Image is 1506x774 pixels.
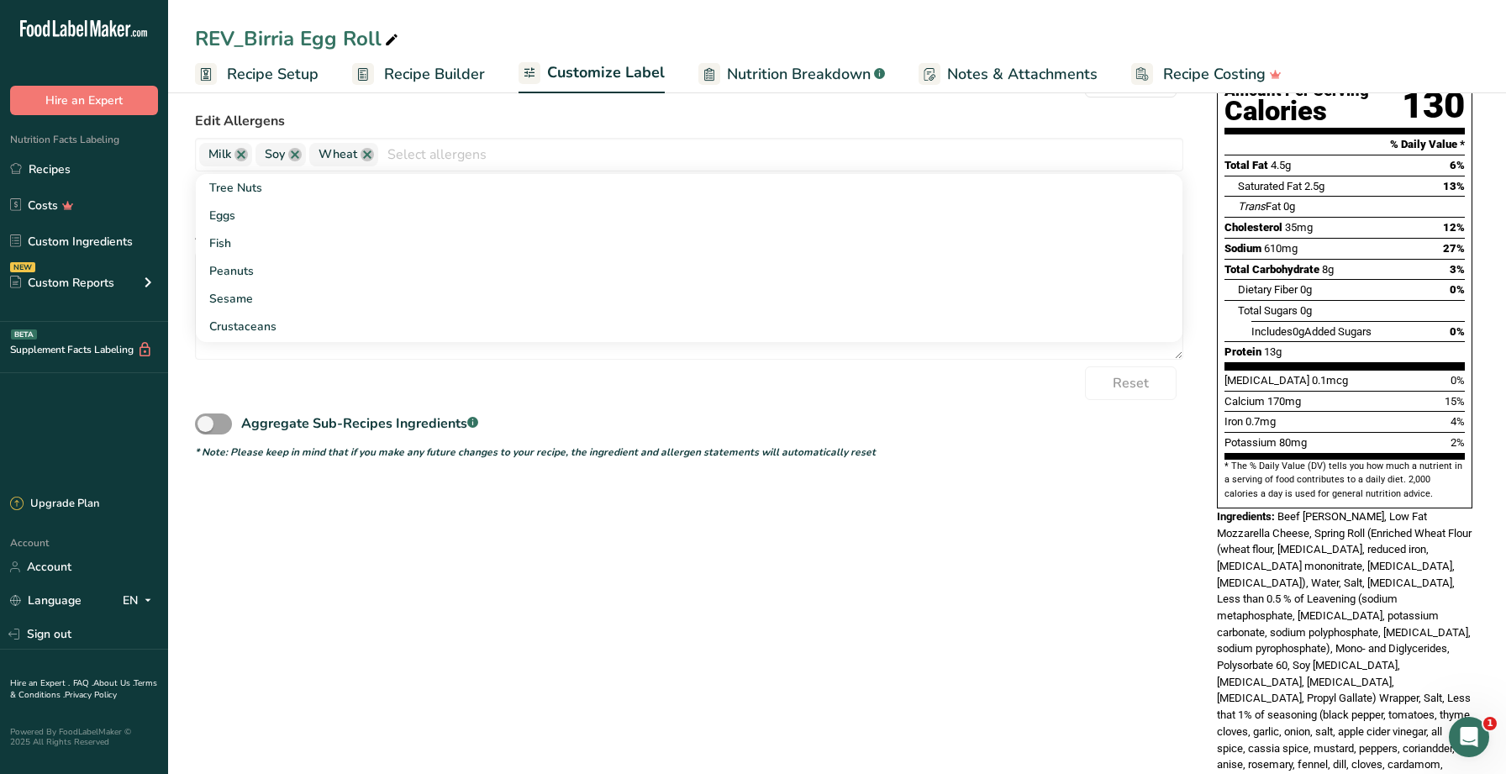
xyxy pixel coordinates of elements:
[196,202,1182,229] a: Eggs
[1402,83,1465,128] div: 130
[1238,180,1302,192] span: Saturated Fat
[378,141,1182,167] input: Select allergens
[1267,395,1301,408] span: 170mg
[1450,159,1465,171] span: 6%
[1224,99,1369,124] div: Calories
[123,591,158,611] div: EN
[1293,325,1304,338] span: 0g
[1449,717,1489,757] iframe: Intercom live chat
[1238,200,1266,213] i: Trans
[196,313,1182,340] a: Crustaceans
[1224,134,1465,155] section: % Daily Value *
[10,274,114,292] div: Custom Reports
[195,24,402,54] div: REV_Birria Egg Roll
[1224,159,1268,171] span: Total Fat
[1450,283,1465,296] span: 0%
[1450,263,1465,276] span: 3%
[1224,263,1319,276] span: Total Carbohydrate
[10,496,99,513] div: Upgrade Plan
[195,445,876,459] i: * Note: Please keep in mind that if you make any future changes to your recipe, the ingredient an...
[65,689,117,701] a: Privacy Policy
[1483,717,1497,730] span: 1
[547,61,665,84] span: Customize Label
[1238,283,1298,296] span: Dietary Fiber
[265,145,285,164] span: Soy
[1224,460,1465,501] section: * The % Daily Value (DV) tells you how much a nutrient in a serving of food contributes to a dail...
[1224,374,1309,387] span: [MEDICAL_DATA]
[1300,283,1312,296] span: 0g
[1279,436,1307,449] span: 80mg
[195,111,1183,131] label: Edit Allergens
[1085,366,1177,400] button: Reset
[1322,263,1334,276] span: 8g
[1285,221,1313,234] span: 35mg
[1113,373,1149,393] span: Reset
[1443,180,1465,192] span: 13%
[519,54,665,94] a: Customize Label
[1304,180,1324,192] span: 2.5g
[227,63,319,86] span: Recipe Setup
[1251,325,1372,338] span: Includes Added Sugars
[1283,200,1295,213] span: 0g
[10,677,70,689] a: Hire an Expert .
[1163,63,1266,86] span: Recipe Costing
[1224,436,1277,449] span: Potassium
[352,55,485,93] a: Recipe Builder
[1238,200,1281,213] span: Fat
[1450,325,1465,338] span: 0%
[1217,510,1275,523] span: Ingredients:
[1224,415,1243,428] span: Iron
[1300,304,1312,317] span: 0g
[727,63,871,86] span: Nutrition Breakdown
[10,727,158,747] div: Powered By FoodLabelMaker © 2025 All Rights Reserved
[1238,304,1298,317] span: Total Sugars
[10,586,82,615] a: Language
[1451,415,1465,428] span: 4%
[1224,345,1261,358] span: Protein
[10,677,157,701] a: Terms & Conditions .
[208,145,231,164] span: Milk
[196,229,1182,257] a: Fish
[698,55,885,93] a: Nutrition Breakdown
[196,257,1182,285] a: Peanuts
[1451,374,1465,387] span: 0%
[1443,221,1465,234] span: 12%
[919,55,1098,93] a: Notes & Attachments
[196,340,1182,368] a: Sulphites
[1224,242,1261,255] span: Sodium
[241,413,478,434] div: Aggregate Sub-Recipes Ingredients
[10,262,35,272] div: NEW
[1245,415,1276,428] span: 0.7mg
[195,225,1183,245] label: Add Additional Allergen Statements (ex. May Contain Statements)
[11,329,37,340] div: BETA
[1445,395,1465,408] span: 15%
[1131,55,1282,93] a: Recipe Costing
[1264,242,1298,255] span: 610mg
[1264,345,1282,358] span: 13g
[1443,242,1465,255] span: 27%
[947,63,1098,86] span: Notes & Attachments
[73,677,93,689] a: FAQ .
[1312,374,1348,387] span: 0.1mcg
[10,86,158,115] button: Hire an Expert
[384,63,485,86] span: Recipe Builder
[195,55,319,93] a: Recipe Setup
[1271,159,1291,171] span: 4.5g
[1224,395,1265,408] span: Calcium
[319,145,357,164] span: Wheat
[93,677,134,689] a: About Us .
[196,174,1182,202] a: Tree Nuts
[196,285,1182,313] a: Sesame
[1451,436,1465,449] span: 2%
[1224,221,1282,234] span: Cholesterol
